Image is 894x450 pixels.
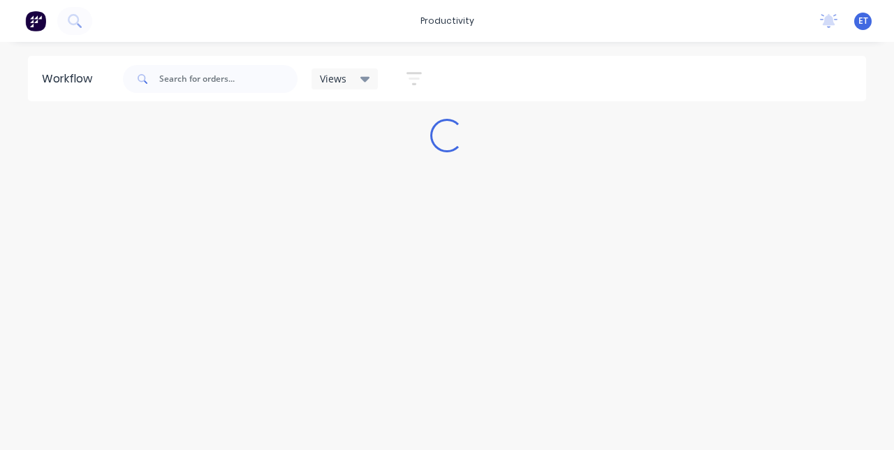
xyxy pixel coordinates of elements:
div: Workflow [42,71,99,87]
span: ET [858,15,868,27]
span: Views [320,71,346,86]
img: Factory [25,10,46,31]
div: productivity [413,10,481,31]
input: Search for orders... [159,65,298,93]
